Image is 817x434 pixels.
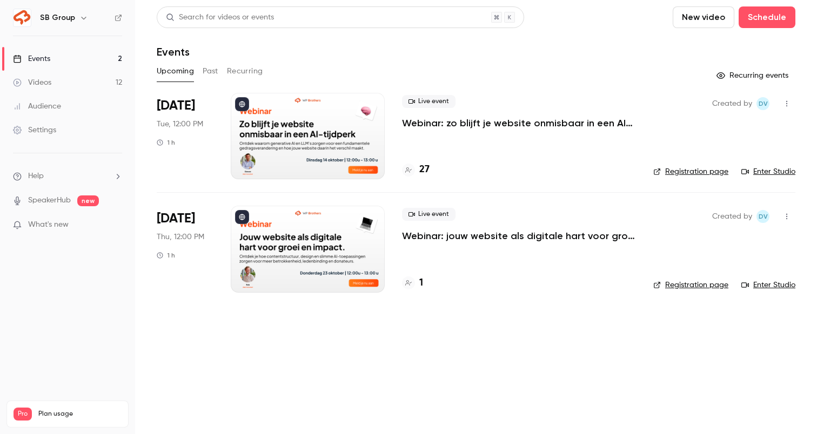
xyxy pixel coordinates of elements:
[166,12,274,23] div: Search for videos or events
[14,408,32,421] span: Pro
[13,171,122,182] li: help-dropdown-opener
[712,97,752,110] span: Created by
[402,208,456,221] span: Live event
[157,232,204,242] span: Thu, 12:00 PM
[157,45,190,58] h1: Events
[157,138,175,147] div: 1 h
[712,210,752,223] span: Created by
[227,63,263,80] button: Recurring
[741,280,795,290] a: Enter Studio
[157,210,195,227] span: [DATE]
[203,63,218,80] button: Past
[28,171,44,182] span: Help
[419,162,430,177] h4: 27
[38,410,122,418] span: Plan usage
[40,12,75,23] h6: SB Group
[759,97,768,110] span: Dv
[157,119,203,130] span: Tue, 12:00 PM
[673,6,734,28] button: New video
[28,195,71,206] a: SpeakerHub
[739,6,795,28] button: Schedule
[653,166,728,177] a: Registration page
[13,53,50,64] div: Events
[109,220,122,230] iframe: Noticeable Trigger
[741,166,795,177] a: Enter Studio
[756,97,769,110] span: Dante van der heijden
[14,9,31,26] img: SB Group
[13,77,51,88] div: Videos
[402,95,456,108] span: Live event
[653,280,728,290] a: Registration page
[759,210,768,223] span: Dv
[402,117,636,130] a: Webinar: zo blijft je website onmisbaar in een AI-tijdperk
[756,210,769,223] span: Dante van der heijden
[157,206,213,292] div: Oct 23 Thu, 12:00 PM (Europe/Amsterdam)
[402,276,423,290] a: 1
[28,219,69,230] span: What's new
[712,67,795,84] button: Recurring events
[402,162,430,177] a: 27
[77,195,99,206] span: new
[13,125,56,135] div: Settings
[419,276,423,290] h4: 1
[157,251,175,260] div: 1 h
[402,229,636,242] a: Webinar: jouw website als digitale hart voor groei en impact
[13,101,61,112] div: Audience
[157,63,194,80] button: Upcoming
[157,97,195,114] span: [DATE]
[157,93,213,179] div: Oct 14 Tue, 12:00 PM (Europe/Amsterdam)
